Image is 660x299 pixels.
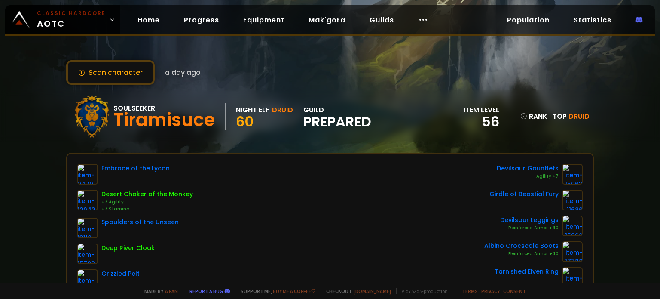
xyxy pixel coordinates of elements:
img: item-11686 [562,190,583,210]
a: Classic HardcoreAOTC [5,5,120,34]
a: [DOMAIN_NAME] [354,288,391,294]
div: Devilsaur Leggings [500,216,559,225]
div: Embrace of the Lycan [101,164,170,173]
a: Privacy [481,288,500,294]
img: item-15062 [562,216,583,236]
span: Support me, [235,288,315,294]
div: Spaulders of the Unseen [101,218,179,227]
span: v. d752d5 - production [396,288,448,294]
div: Grizzled Pelt [101,269,140,278]
a: Progress [177,11,226,29]
div: Top [553,111,590,122]
img: item-13116 [77,218,98,238]
div: Reinforced Armor +40 [500,225,559,231]
a: Report a bug [189,288,223,294]
a: Consent [503,288,526,294]
small: Classic Hardcore [37,9,106,17]
div: Tarnished Elven Ring [495,267,559,276]
div: Desert Choker of the Monkey [101,190,193,199]
button: Scan character [66,60,155,85]
div: 56 [464,115,499,128]
div: +7 Agility [101,199,193,206]
img: item-15063 [562,164,583,185]
span: Druid [568,111,590,121]
a: Equipment [236,11,291,29]
div: Tiramisuce [113,114,215,126]
a: Population [500,11,556,29]
div: rank [520,111,547,122]
a: Mak'gora [302,11,352,29]
div: Devilsaur Gauntlets [497,164,559,173]
span: a day ago [165,67,201,78]
div: Reinforced Armor +40 [484,250,559,257]
img: item-15789 [77,244,98,264]
a: Home [131,11,167,29]
a: Statistics [567,11,618,29]
div: Druid [272,105,293,115]
img: item-22274 [77,269,98,290]
div: guild [303,105,371,128]
a: Guilds [363,11,401,29]
a: Buy me a coffee [273,288,315,294]
div: Soulseeker [113,103,215,114]
span: 60 [236,112,254,131]
img: item-9479 [77,164,98,185]
div: Deep River Cloak [101,244,155,253]
span: Prepared [303,115,371,128]
a: Terms [462,288,478,294]
img: item-17728 [562,241,583,262]
div: Agility +7 [497,173,559,180]
span: Checkout [321,288,391,294]
img: item-12043 [77,190,98,210]
div: Girdle of Beastial Fury [489,190,559,199]
div: +7 Stamina [101,206,193,213]
img: item-18500 [562,267,583,288]
div: Albino Crocscale Boots [484,241,559,250]
span: Made by [139,288,178,294]
div: Night Elf [236,105,269,115]
div: item level [464,105,499,115]
a: a fan [165,288,178,294]
span: AOTC [37,9,106,30]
